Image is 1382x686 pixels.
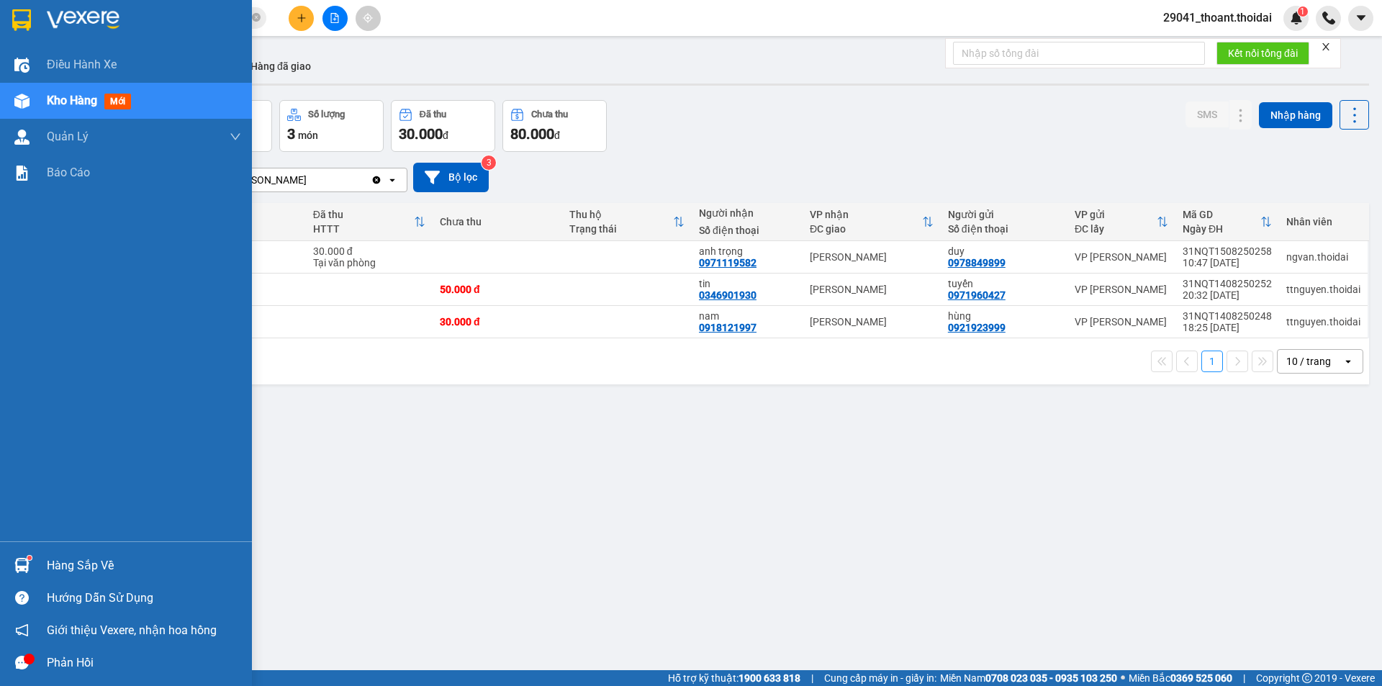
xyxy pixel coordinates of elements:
[252,12,261,25] span: close-circle
[47,127,89,145] span: Quản Lý
[699,225,795,236] div: Số điện thoại
[440,284,555,295] div: 50.000 đ
[1216,42,1309,65] button: Kết nối tổng đài
[948,322,1006,333] div: 0921923999
[569,223,673,235] div: Trạng thái
[699,257,757,268] div: 0971119582
[47,94,97,107] span: Kho hàng
[948,245,1060,257] div: duy
[1201,351,1223,372] button: 1
[948,310,1060,322] div: hùng
[1185,101,1229,127] button: SMS
[443,130,448,141] span: đ
[1183,310,1272,322] div: 31NQT1408250248
[953,42,1205,65] input: Nhập số tổng đài
[1348,6,1373,31] button: caret-down
[371,174,382,186] svg: Clear value
[1129,670,1232,686] span: Miền Bắc
[1075,251,1168,263] div: VP [PERSON_NAME]
[569,209,673,220] div: Thu hộ
[948,209,1060,220] div: Người gửi
[14,166,30,181] img: solution-icon
[699,310,795,322] div: nam
[420,109,446,119] div: Đã thu
[440,316,555,328] div: 30.000 đ
[482,155,496,170] sup: 3
[948,278,1060,289] div: tuyến
[510,125,554,143] span: 80.000
[699,207,795,219] div: Người nhận
[15,623,29,637] span: notification
[12,9,31,31] img: logo-vxr
[230,173,307,187] div: [PERSON_NAME]
[363,13,373,23] span: aim
[1322,12,1335,24] img: phone-icon
[399,125,443,143] span: 30.000
[1067,203,1175,241] th: Toggle SortBy
[1286,251,1360,263] div: ngvan.thoidai
[810,251,934,263] div: [PERSON_NAME]
[739,672,800,684] strong: 1900 633 818
[413,163,489,192] button: Bộ lọc
[297,13,307,23] span: plus
[810,316,934,328] div: [PERSON_NAME]
[810,284,934,295] div: [PERSON_NAME]
[948,257,1006,268] div: 0978849899
[1183,278,1272,289] div: 31NQT1408250252
[1183,223,1260,235] div: Ngày ĐH
[1183,289,1272,301] div: 20:32 [DATE]
[668,670,800,686] span: Hỗ trợ kỹ thuật:
[104,94,131,109] span: mới
[330,13,340,23] span: file-add
[554,130,560,141] span: đ
[308,173,310,187] input: Selected Lý Nhân.
[1170,672,1232,684] strong: 0369 525 060
[1075,316,1168,328] div: VP [PERSON_NAME]
[1228,45,1298,61] span: Kết nối tổng đài
[387,174,398,186] svg: open
[27,556,32,560] sup: 1
[810,209,922,220] div: VP nhận
[1290,12,1303,24] img: icon-new-feature
[1183,322,1272,333] div: 18:25 [DATE]
[239,49,322,84] button: Hàng đã giao
[308,109,345,119] div: Số lượng
[287,125,295,143] span: 3
[14,94,30,109] img: warehouse-icon
[1286,354,1331,369] div: 10 / trang
[391,100,495,152] button: Đã thu30.000đ
[313,223,414,235] div: HTTT
[531,109,568,119] div: Chưa thu
[1298,6,1308,17] sup: 1
[47,555,241,577] div: Hàng sắp về
[279,100,384,152] button: Số lượng3món
[1075,284,1168,295] div: VP [PERSON_NAME]
[1302,673,1312,683] span: copyright
[985,672,1117,684] strong: 0708 023 035 - 0935 103 250
[1355,12,1368,24] span: caret-down
[306,203,433,241] th: Toggle SortBy
[1286,316,1360,328] div: ttnguyen.thoidai
[1183,245,1272,257] div: 31NQT1508250258
[1321,42,1331,52] span: close
[502,100,607,152] button: Chưa thu80.000đ
[699,278,795,289] div: tin
[948,289,1006,301] div: 0971960427
[1342,356,1354,367] svg: open
[14,558,30,573] img: warehouse-icon
[699,322,757,333] div: 0918121997
[47,163,90,181] span: Báo cáo
[14,130,30,145] img: warehouse-icon
[1259,102,1332,128] button: Nhập hàng
[1152,9,1283,27] span: 29041_thoant.thoidai
[699,289,757,301] div: 0346901930
[289,6,314,31] button: plus
[47,587,241,609] div: Hướng dẫn sử dụng
[47,652,241,674] div: Phản hồi
[1075,223,1157,235] div: ĐC lấy
[230,131,241,143] span: down
[47,621,217,639] span: Giới thiệu Vexere, nhận hoa hồng
[1183,209,1260,220] div: Mã GD
[699,245,795,257] div: anh trọng
[1183,257,1272,268] div: 10:47 [DATE]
